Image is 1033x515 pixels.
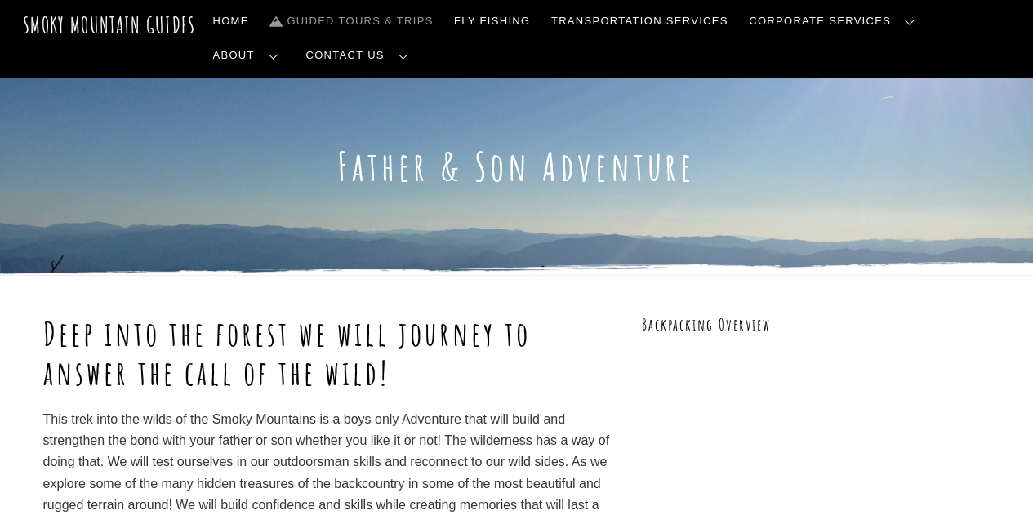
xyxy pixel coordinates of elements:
[263,4,439,38] a: Guided Tours & Trips
[43,143,991,190] h1: Father & Son Adventure
[23,11,196,38] a: Smoky Mountain Guides
[43,314,612,393] h1: Deep into the forest we will journey to answer the call of the wild!
[207,4,256,38] a: Home
[642,314,991,336] h3: Backpacking Overview
[545,4,734,38] a: Transportation Services
[447,4,537,38] a: Fly Fishing
[300,38,421,73] a: Contact Us
[207,38,292,73] a: About
[742,4,928,38] a: Corporate Services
